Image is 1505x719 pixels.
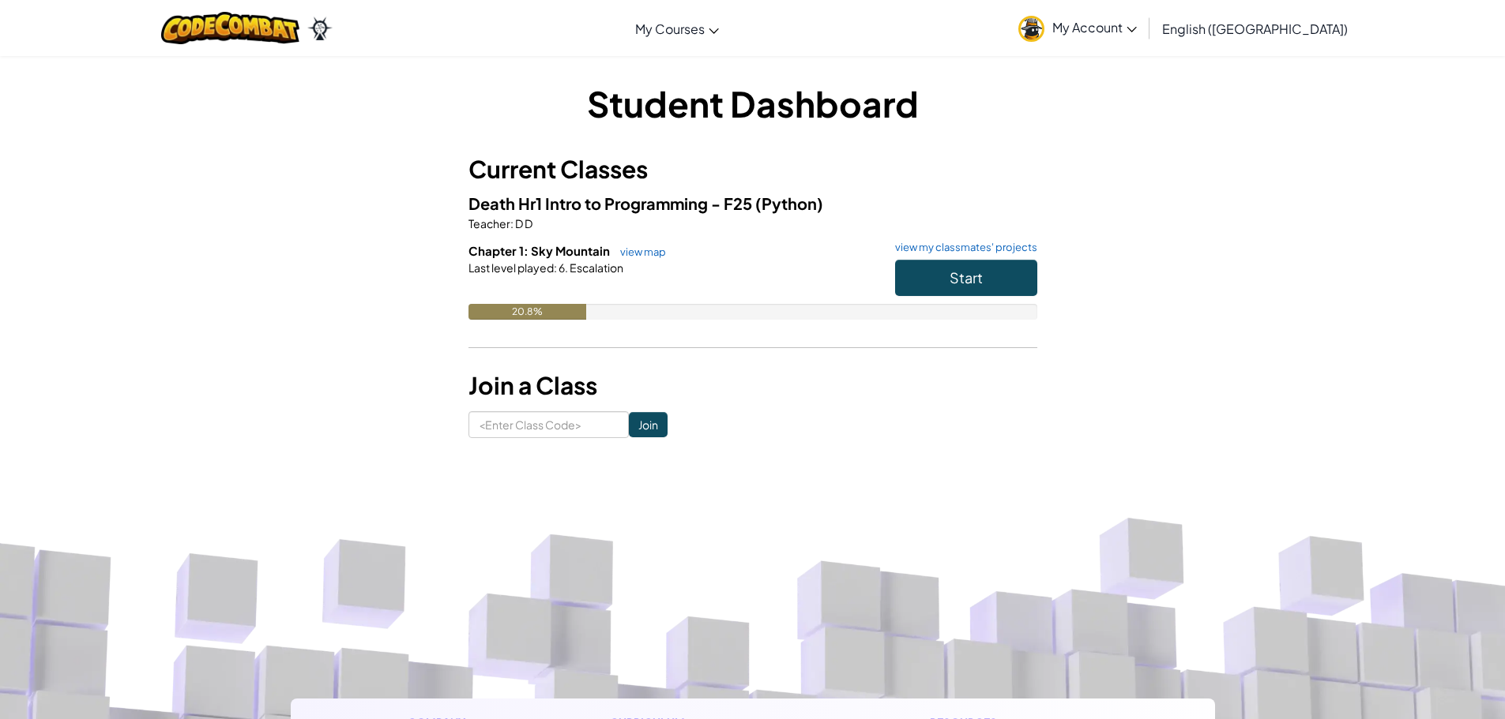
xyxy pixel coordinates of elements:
[468,193,755,213] span: Death Hr1 Intro to Programming - F25
[1018,16,1044,42] img: avatar
[557,260,568,275] span: 6.
[468,79,1037,128] h1: Student Dashboard
[468,152,1037,187] h3: Current Classes
[895,260,1037,296] button: Start
[468,304,587,320] div: 20.8%
[1010,3,1145,53] a: My Account
[510,216,514,230] span: :
[1052,19,1137,36] span: My Account
[468,243,612,258] span: Chapter 1: Sky Mountain
[468,216,510,230] span: Teacher
[468,411,629,438] input: <Enter Class Code>
[627,7,727,50] a: My Courses
[1162,21,1348,37] span: English ([GEOGRAPHIC_DATA])
[887,242,1037,253] a: view my classmates' projects
[612,245,666,258] a: view map
[554,260,557,275] span: :
[635,21,705,37] span: My Courses
[307,17,333,40] img: Ozaria
[514,216,532,230] span: D D
[755,193,823,213] span: (Python)
[950,268,983,286] span: Start
[161,12,299,44] img: CodeCombat logo
[568,260,623,275] span: Escalation
[468,260,554,275] span: Last level played
[629,412,668,437] input: Join
[1154,7,1356,50] a: English ([GEOGRAPHIC_DATA])
[468,368,1037,403] h3: Join a Class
